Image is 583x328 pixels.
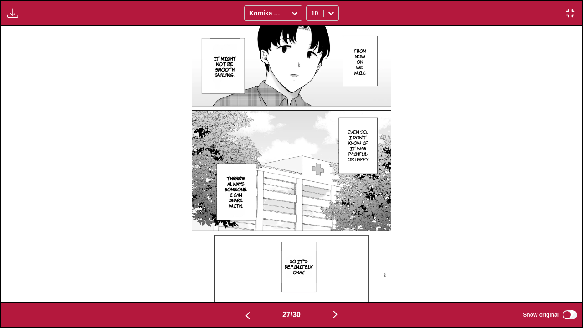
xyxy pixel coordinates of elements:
[563,310,577,319] input: Show original
[192,26,391,302] img: Manga Panel
[210,54,241,79] p: It might not be smooth sailing...
[344,127,372,164] p: Even so... I don't know if it was painful or happy.
[242,310,253,321] img: Previous page
[523,312,559,318] span: Show original
[351,46,369,77] p: From now on, we will
[282,311,301,319] span: 27 / 30
[281,256,317,277] p: So it's definitely okay.
[223,174,249,210] p: There's always someone I can share with...
[7,8,18,19] img: Download translated images
[330,309,341,320] img: Next page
